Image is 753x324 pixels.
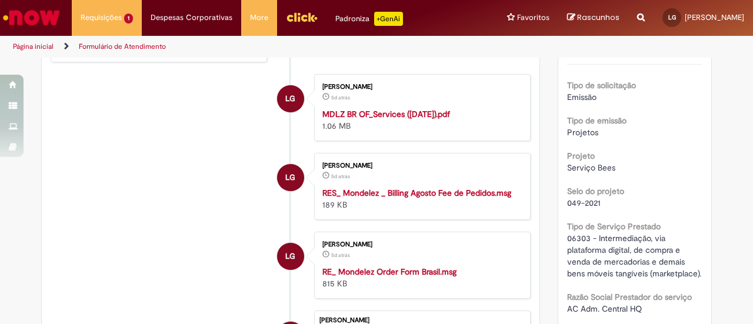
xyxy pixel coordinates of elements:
ul: Trilhas de página [9,36,493,58]
span: 1 [124,14,133,24]
span: 049-2021 [567,198,601,208]
div: [PERSON_NAME] [322,241,518,248]
b: Tipo de Serviço Prestado [567,221,661,232]
span: More [250,12,268,24]
b: Projeto [567,151,595,161]
span: Rascunhos [577,12,619,23]
span: Favoritos [517,12,549,24]
time: 25/09/2025 18:48:56 [331,252,350,259]
div: [PERSON_NAME] [322,162,518,169]
span: LG [285,163,295,192]
a: RE_ Mondelez Order Form Brasil.msg [322,266,457,277]
span: Requisições [81,12,122,24]
b: Selo do projeto [567,186,624,196]
div: [PERSON_NAME] [319,317,524,324]
a: Página inicial [13,42,54,51]
img: ServiceNow [1,6,62,29]
a: Rascunhos [567,12,619,24]
b: Tipo de solicitação [567,80,636,91]
div: Laura Badini Gorgati [277,164,304,191]
div: Laura Badini Gorgati [277,85,304,112]
a: MDLZ BR OF_Services ([DATE]).pdf [322,109,450,119]
a: RES_ Mondelez _ Billing Agosto Fee de Pedidos.msg [322,188,511,198]
time: 25/09/2025 18:49:02 [331,173,350,180]
div: Padroniza [335,12,403,26]
span: 5d atrás [331,173,350,180]
span: LG [285,242,295,270]
span: Serviço Bees [567,162,615,173]
div: Laura Badini Gorgati [277,243,304,270]
div: 189 KB [322,187,518,211]
b: Tipo de emissão [567,115,627,126]
div: 815 KB [322,266,518,289]
span: Projetos [567,127,598,138]
span: LG [285,85,295,113]
span: 5d atrás [331,252,350,259]
div: [PERSON_NAME] [322,83,518,91]
a: Formulário de Atendimento [79,42,166,51]
time: 25/09/2025 18:52:30 [331,94,350,101]
span: 5d atrás [331,94,350,101]
span: Despesas Corporativas [151,12,232,24]
b: Razão Social Prestador do serviço [567,292,692,302]
img: click_logo_yellow_360x200.png [286,8,318,26]
p: +GenAi [374,12,403,26]
span: LG [668,14,676,21]
span: [PERSON_NAME] [685,12,744,22]
span: Emissão [567,92,597,102]
span: 06303 - Intermediação, via plataforma digital, de compra e venda de mercadorias e demais bens móv... [567,233,701,279]
div: 1.06 MB [322,108,518,132]
span: AC Adm. Central HQ [567,303,642,314]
